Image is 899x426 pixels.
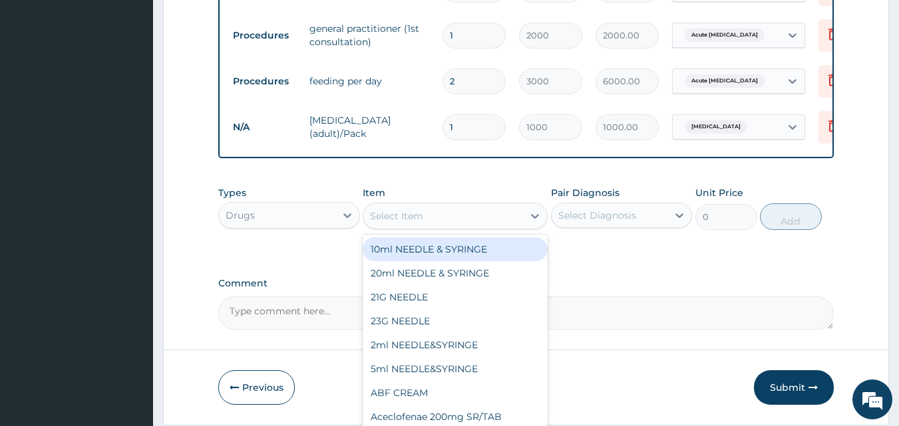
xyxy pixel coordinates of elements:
label: Comment [218,278,834,289]
img: d_794563401_company_1708531726252_794563401 [25,66,54,100]
div: Chat with us now [69,74,224,92]
div: 21G NEEDLE [363,285,548,309]
div: Minimize live chat window [218,7,250,39]
textarea: Type your message and hit 'Enter' [7,284,254,331]
td: feeding per day [303,68,436,94]
div: Drugs [226,209,255,222]
div: Select Item [370,209,423,223]
div: 5ml NEEDLE&SYRINGE [363,357,548,381]
label: Item [363,186,385,199]
span: Acute [MEDICAL_DATA] [685,74,765,88]
td: [MEDICAL_DATA] (adult)/Pack [303,107,436,147]
td: Procedures [226,23,303,48]
label: Pair Diagnosis [551,186,620,199]
button: Previous [218,370,295,405]
td: Procedures [226,69,303,94]
div: ABF CREAM [363,381,548,405]
div: 20ml NEEDLE & SYRINGE [363,261,548,285]
td: N/A [226,115,303,140]
div: Select Diagnosis [558,209,636,222]
span: We're online! [77,128,184,263]
div: 2ml NEEDLE&SYRINGE [363,333,548,357]
label: Types [218,187,246,199]
td: general practitioner (1st consultation) [303,15,436,55]
span: Acute [MEDICAL_DATA] [685,29,765,42]
label: Unit Price [695,186,743,199]
div: 10ml NEEDLE & SYRINGE [363,237,548,261]
button: Add [760,203,822,230]
span: [MEDICAL_DATA] [685,120,747,134]
div: 23G NEEDLE [363,309,548,333]
button: Submit [754,370,834,405]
